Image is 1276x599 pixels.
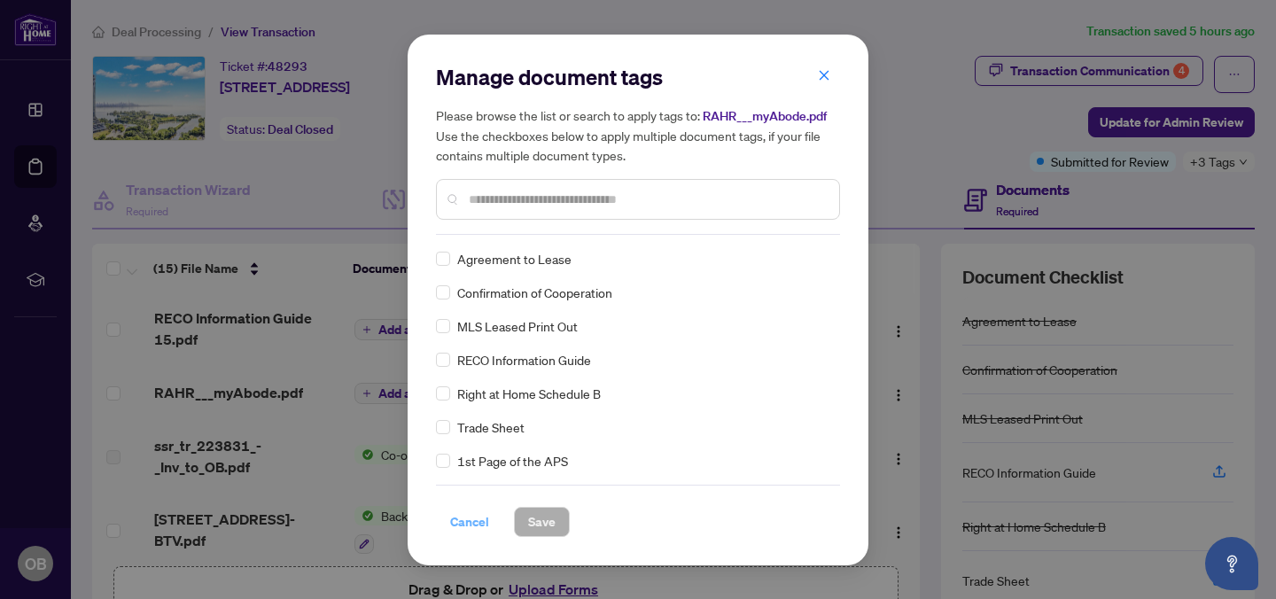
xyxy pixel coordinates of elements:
[457,384,601,403] span: Right at Home Schedule B
[457,350,591,370] span: RECO Information Guide
[457,451,568,471] span: 1st Page of the APS
[436,507,503,537] button: Cancel
[818,69,830,82] span: close
[436,105,840,165] h5: Please browse the list or search to apply tags to: Use the checkboxes below to apply multiple doc...
[436,63,840,91] h2: Manage document tags
[1205,537,1258,590] button: Open asap
[514,507,570,537] button: Save
[450,508,489,536] span: Cancel
[457,249,572,268] span: Agreement to Lease
[457,316,578,336] span: MLS Leased Print Out
[457,417,525,437] span: Trade Sheet
[703,108,827,124] span: RAHR___myAbode.pdf
[457,283,612,302] span: Confirmation of Cooperation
